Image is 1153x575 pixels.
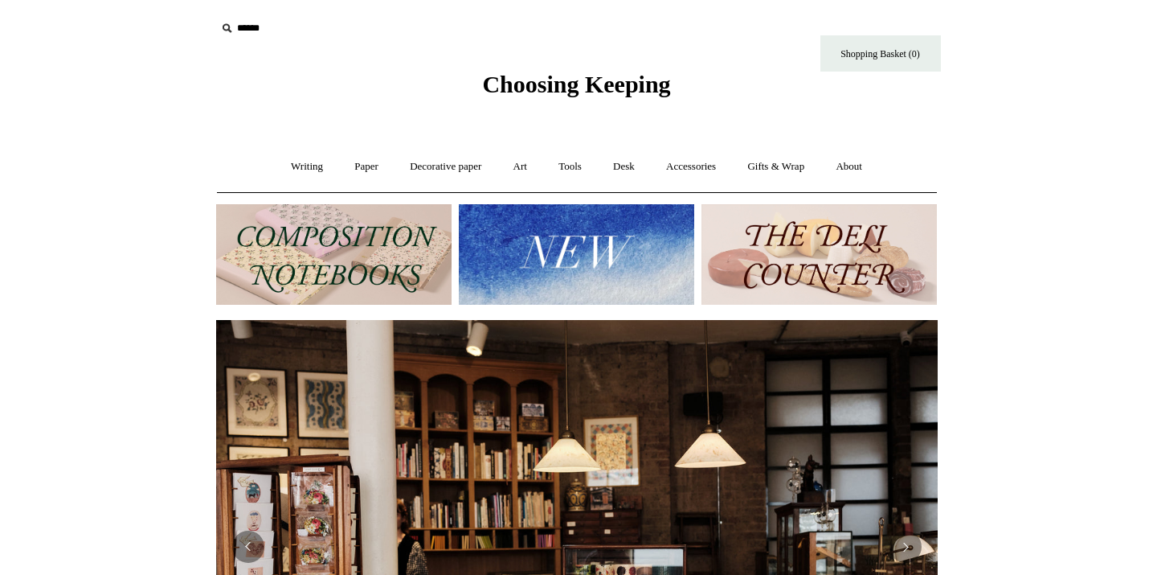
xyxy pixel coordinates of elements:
[395,146,496,188] a: Decorative paper
[276,146,337,188] a: Writing
[482,84,670,95] a: Choosing Keeping
[216,204,452,305] img: 202302 Composition ledgers.jpg__PID:69722ee6-fa44-49dd-a067-31375e5d54ec
[544,146,596,188] a: Tools
[232,531,264,563] button: Previous
[499,146,542,188] a: Art
[701,204,937,305] img: The Deli Counter
[652,146,730,188] a: Accessories
[733,146,819,188] a: Gifts & Wrap
[599,146,649,188] a: Desk
[821,146,877,188] a: About
[820,35,941,72] a: Shopping Basket (0)
[340,146,393,188] a: Paper
[459,204,694,305] img: New.jpg__PID:f73bdf93-380a-4a35-bcfe-7823039498e1
[889,531,922,563] button: Next
[482,71,670,97] span: Choosing Keeping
